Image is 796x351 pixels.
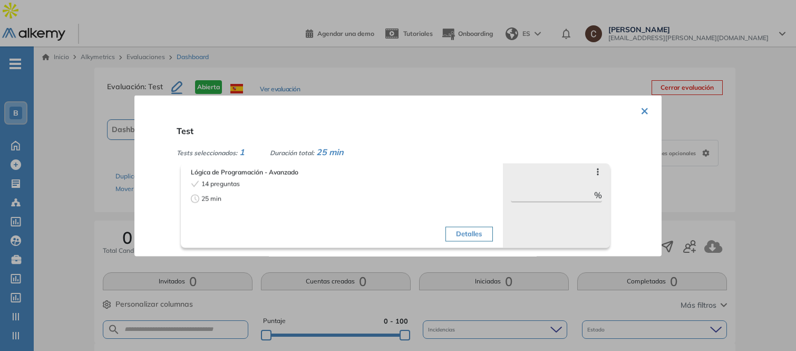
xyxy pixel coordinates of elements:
iframe: Chat Widget [607,230,796,351]
span: 1 [239,146,245,157]
span: Duración total: [270,148,314,156]
span: clock-circle [191,194,199,203]
span: Test [177,125,193,136]
span: 14 preguntas [201,179,240,188]
span: Tests seleccionados: [177,148,237,156]
span: 25 min [316,146,344,157]
div: Widget de chat [607,230,796,351]
span: % [594,188,602,201]
span: check [191,179,199,188]
button: × [640,99,649,120]
span: Lógica de Programación - Avanzado [191,167,493,177]
span: 25 min [201,194,221,203]
button: Detalles [445,226,492,241]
